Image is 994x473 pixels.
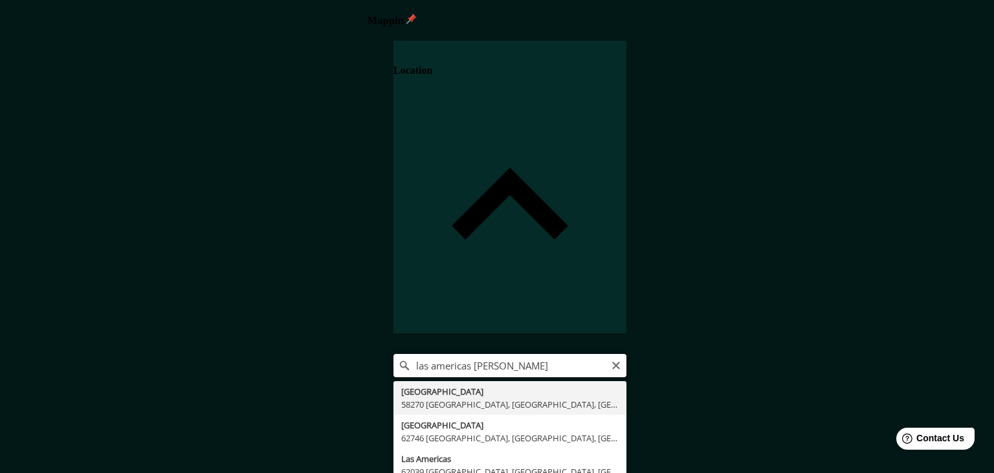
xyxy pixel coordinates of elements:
[879,423,980,459] iframe: Help widget launcher
[393,354,626,377] input: Pick your city or area
[401,419,619,432] div: [GEOGRAPHIC_DATA]
[401,432,619,445] div: 62746 [GEOGRAPHIC_DATA], [GEOGRAPHIC_DATA], [GEOGRAPHIC_DATA]
[401,385,619,398] div: [GEOGRAPHIC_DATA]
[611,358,621,371] button: Clear
[401,398,619,411] div: 58270 [GEOGRAPHIC_DATA], [GEOGRAPHIC_DATA], [GEOGRAPHIC_DATA]
[406,14,417,24] img: pin-icon.png
[401,452,619,465] div: Las Americas
[393,41,626,334] div: Location
[393,65,432,76] h4: Location
[368,14,626,27] h4: Mappin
